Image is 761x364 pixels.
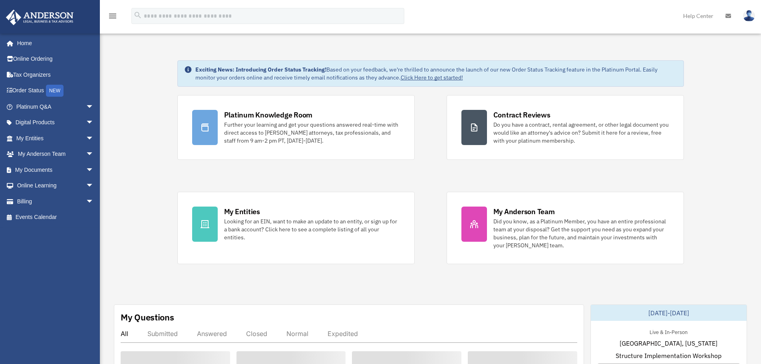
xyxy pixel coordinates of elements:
a: Home [6,35,102,51]
a: Billingarrow_drop_down [6,193,106,209]
a: menu [108,14,117,21]
div: Normal [286,330,308,338]
a: My Entitiesarrow_drop_down [6,130,106,146]
a: Online Learningarrow_drop_down [6,178,106,194]
span: arrow_drop_down [86,99,102,115]
span: arrow_drop_down [86,178,102,194]
div: Answered [197,330,227,338]
span: Structure Implementation Workshop [616,351,721,360]
div: Did you know, as a Platinum Member, you have an entire professional team at your disposal? Get th... [493,217,669,249]
div: Further your learning and get your questions answered real-time with direct access to [PERSON_NAM... [224,121,400,145]
a: My Documentsarrow_drop_down [6,162,106,178]
a: Digital Productsarrow_drop_down [6,115,106,131]
a: My Anderson Teamarrow_drop_down [6,146,106,162]
div: Do you have a contract, rental agreement, or other legal document you would like an attorney's ad... [493,121,669,145]
a: My Entities Looking for an EIN, want to make an update to an entity, or sign up for a bank accoun... [177,192,415,264]
a: My Anderson Team Did you know, as a Platinum Member, you have an entire professional team at your... [447,192,684,264]
div: Live & In-Person [643,327,694,336]
div: All [121,330,128,338]
span: arrow_drop_down [86,115,102,131]
a: Online Ordering [6,51,106,67]
span: arrow_drop_down [86,130,102,147]
div: Submitted [147,330,178,338]
span: arrow_drop_down [86,162,102,178]
a: Events Calendar [6,209,106,225]
i: search [133,11,142,20]
div: Closed [246,330,267,338]
div: Expedited [328,330,358,338]
div: My Entities [224,207,260,217]
div: NEW [46,85,64,97]
div: Looking for an EIN, want to make an update to an entity, or sign up for a bank account? Click her... [224,217,400,241]
a: Tax Organizers [6,67,106,83]
a: Platinum Q&Aarrow_drop_down [6,99,106,115]
img: User Pic [743,10,755,22]
img: Anderson Advisors Platinum Portal [4,10,76,25]
div: Contract Reviews [493,110,550,120]
span: arrow_drop_down [86,146,102,163]
a: Order StatusNEW [6,83,106,99]
a: Contract Reviews Do you have a contract, rental agreement, or other legal document you would like... [447,95,684,160]
div: Based on your feedback, we're thrilled to announce the launch of our new Order Status Tracking fe... [195,66,677,82]
a: Platinum Knowledge Room Further your learning and get your questions answered real-time with dire... [177,95,415,160]
div: My Questions [121,311,174,323]
a: Click Here to get started! [401,74,463,81]
div: [DATE]-[DATE] [591,305,747,321]
span: arrow_drop_down [86,193,102,210]
div: My Anderson Team [493,207,555,217]
div: Platinum Knowledge Room [224,110,313,120]
span: [GEOGRAPHIC_DATA], [US_STATE] [620,338,717,348]
strong: Exciting News: Introducing Order Status Tracking! [195,66,326,73]
i: menu [108,11,117,21]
